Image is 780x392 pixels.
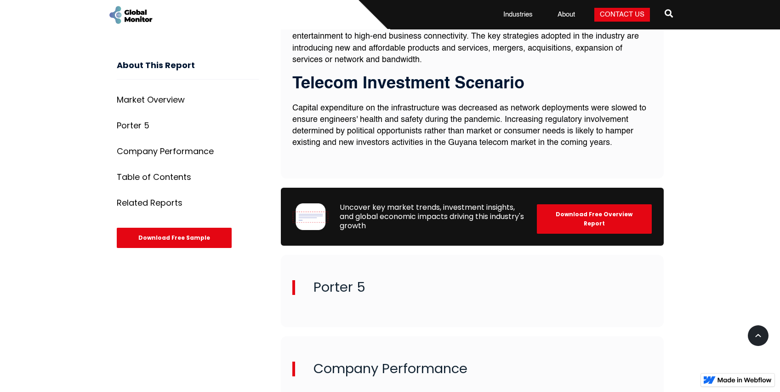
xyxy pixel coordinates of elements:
[117,95,185,104] div: Market Overview
[117,198,182,208] div: Related Reports
[292,103,652,149] p: Capital expenditure on the infrastructure was decreased as network deployments were slowed to ens...
[537,204,652,234] div: Download Free Overview Report
[665,6,673,24] a: 
[552,10,581,19] a: About
[117,168,259,186] a: Table of Contents
[117,61,259,80] h3: About This Report
[498,10,538,19] a: Industries
[292,280,652,295] h2: Porter 5
[594,8,650,22] a: Contact Us
[717,377,772,383] img: Made in Webflow
[340,203,525,231] div: Uncover key market trends, investment insights, and global economic impacts driving this industry...
[117,194,259,212] a: Related Reports
[117,121,149,130] div: Porter 5
[117,228,232,248] div: Download Free Sample
[117,91,259,109] a: Market Overview
[292,362,652,376] h2: Company Performance
[117,147,214,156] div: Company Performance
[108,5,154,25] a: home
[292,75,652,93] h3: Telecom Investment Scenario
[665,7,673,20] span: 
[117,173,191,182] div: Table of Contents
[117,116,259,135] a: Porter 5
[117,142,259,161] a: Company Performance
[292,8,652,66] p: The competition in the industry is highly consolidated with few players. Leaders continue to enjo...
